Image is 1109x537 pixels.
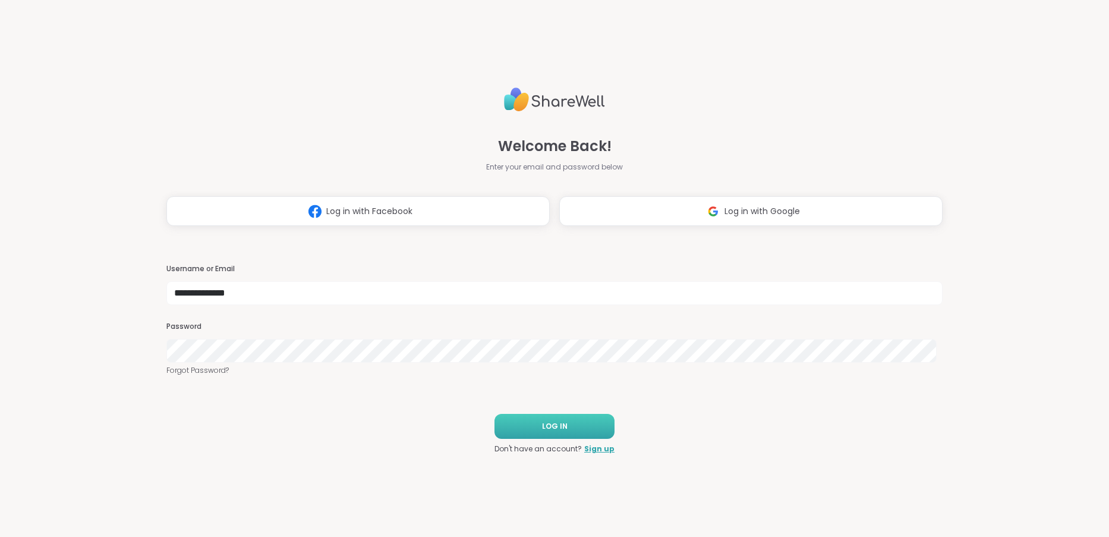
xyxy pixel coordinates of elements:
[542,421,568,432] span: LOG IN
[498,136,612,157] span: Welcome Back!
[166,196,550,226] button: Log in with Facebook
[559,196,943,226] button: Log in with Google
[702,200,724,222] img: ShareWell Logomark
[724,205,800,218] span: Log in with Google
[304,200,326,222] img: ShareWell Logomark
[166,322,943,332] h3: Password
[486,162,623,172] span: Enter your email and password below
[584,444,615,454] a: Sign up
[494,444,582,454] span: Don't have an account?
[166,264,943,274] h3: Username or Email
[494,414,615,439] button: LOG IN
[504,83,605,117] img: ShareWell Logo
[166,365,943,376] a: Forgot Password?
[326,205,412,218] span: Log in with Facebook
